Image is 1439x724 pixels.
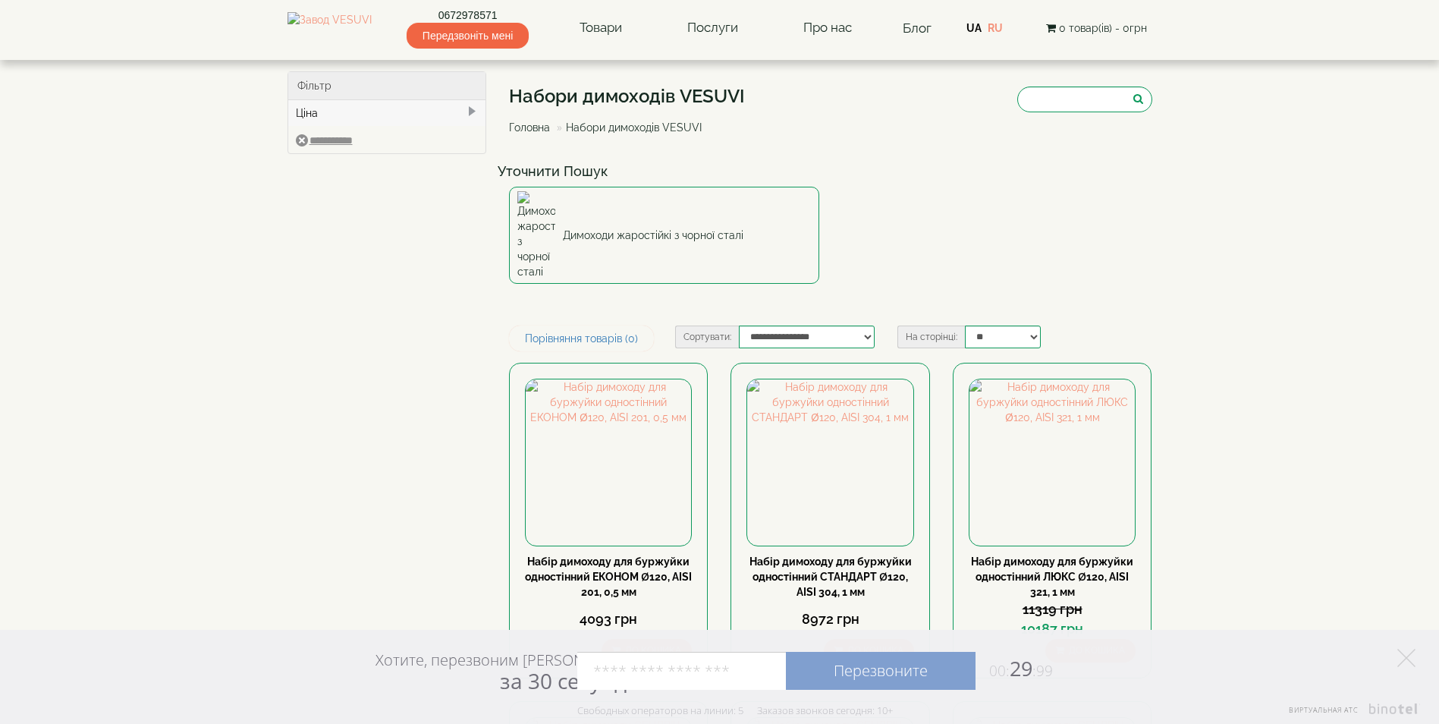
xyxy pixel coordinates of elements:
[1280,704,1420,724] a: Элемент управления
[989,661,1010,681] span: 00:
[1032,661,1053,681] span: :99
[1059,22,1147,34] span: 0 товар(ів) - 0грн
[788,11,867,46] a: Про нас
[675,326,739,348] label: Сортувати:
[525,556,692,598] a: Набір димоходу для буржуйки одностінний ЕКОНОМ Ø120, AISI 201, 0,5 мм
[500,666,636,695] span: за 30 секунд?
[288,72,486,100] div: Фільтр
[287,12,372,44] img: Завод VESUVI
[1042,20,1152,36] button: 0 товар(ів) - 0грн
[577,704,893,716] div: Свободных операторов на линии: 5 Заказов звонков сегодня: 10+
[498,164,1164,179] h4: Уточнити Пошук
[509,326,654,351] a: Порівняння товарів (0)
[1397,649,1415,667] a: Элемент управления
[969,600,1136,619] div: 11319 грн
[526,379,691,545] img: Набір димоходу для буржуйки одностінний ЕКОНОМ Ø120, AISI 201, 0,5 мм
[517,191,555,279] img: Димоходи жаростійкі з чорної сталі
[553,120,702,135] li: Набори димоходів VESUVI
[746,609,913,629] div: 8972 грн
[375,650,636,693] div: Хотите, перезвоним [PERSON_NAME]
[407,8,529,23] a: 0672978571
[988,22,1003,34] a: RU
[971,556,1133,598] a: Набір димоходу для буржуйки одностінний ЛЮКС Ø120, AISI 321, 1 мм
[509,187,819,284] a: Димоходи жаростійкі з чорної сталі Димоходи жаростійкі з чорної сталі
[969,619,1136,639] div: 10187 грн
[749,556,912,598] a: Набір димоходу для буржуйки одностінний СТАНДАРТ Ø120, AISI 304, 1 мм
[1289,705,1359,715] span: Виртуальная АТС
[672,11,753,46] a: Послуги
[903,20,932,36] a: Блог
[525,609,692,629] div: 4093 грн
[509,87,745,106] h1: Набори димоходів VESUVI
[288,100,486,126] div: Ціна
[509,121,550,134] a: Головна
[966,22,982,34] a: UA
[407,23,529,49] span: Передзвоніть мені
[786,652,976,690] a: Перезвоните
[976,654,1053,682] span: 29
[969,379,1135,545] img: Набір димоходу для буржуйки одностінний ЛЮКС Ø120, AISI 321, 1 мм
[897,326,965,348] label: На сторінці:
[564,11,637,46] a: Товари
[747,379,913,545] img: Набір димоходу для буржуйки одностінний СТАНДАРТ Ø120, AISI 304, 1 мм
